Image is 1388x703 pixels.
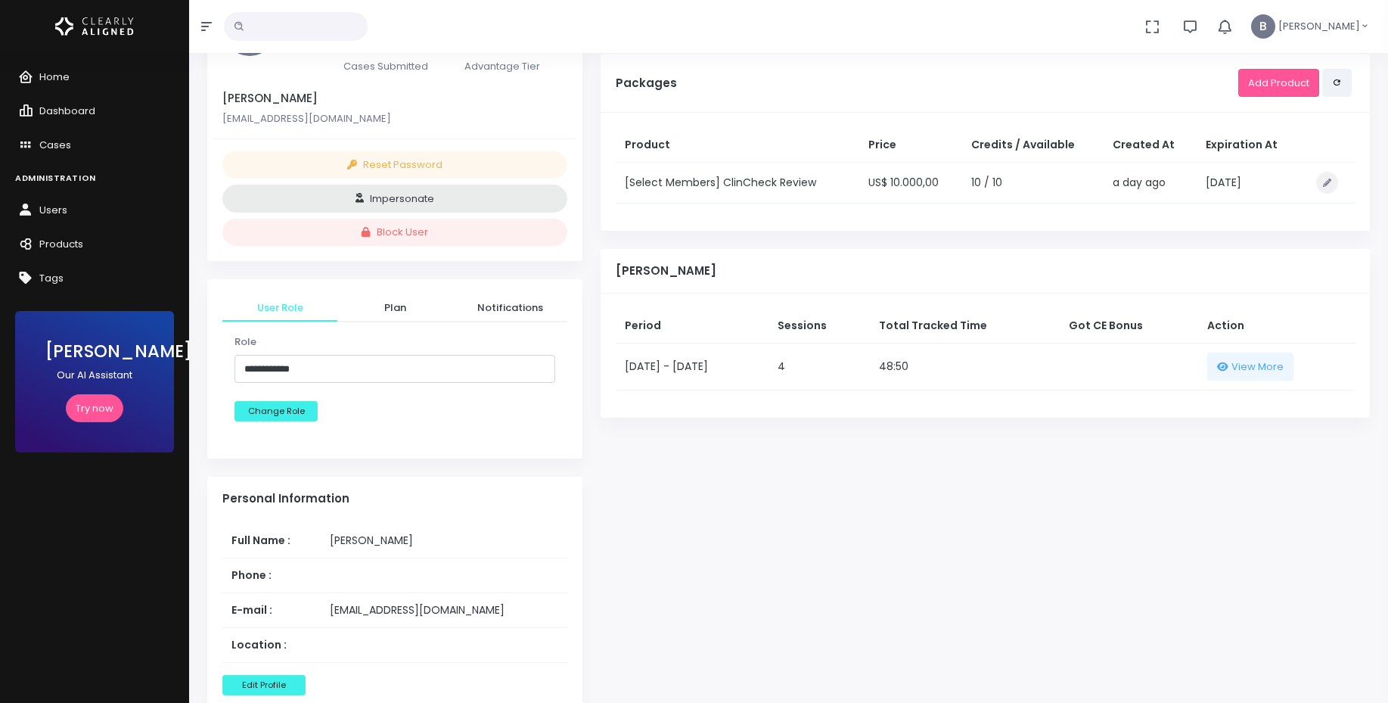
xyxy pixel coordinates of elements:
th: Phone : [222,558,321,593]
label: Role [234,334,256,350]
h5: [PERSON_NAME] [616,264,1355,278]
h4: Personal Information [222,492,567,505]
th: Product [616,128,859,163]
h3: [PERSON_NAME] [45,341,144,362]
button: Edit Profile [222,675,306,695]
th: Got CE Bonus [1060,309,1198,344]
th: Action [1198,309,1355,344]
h5: [PERSON_NAME] [222,92,567,105]
button: Impersonate [222,185,567,213]
span: User Role [234,300,325,316]
span: View More [1231,359,1284,375]
td: 4 [769,344,870,390]
p: Advantage Tier [464,59,567,74]
p: [EMAIL_ADDRESS][DOMAIN_NAME] [222,111,567,126]
span: Products [39,237,83,251]
button: Block User [222,219,567,247]
th: Price [859,128,962,163]
th: Total Tracked Time [870,309,1060,344]
button: View More [1207,353,1293,381]
a: Try now [66,394,123,422]
a: Add Product [1238,69,1319,97]
td: a day ago [1104,162,1197,203]
th: Full Name : [222,524,321,558]
th: E-mail : [222,593,321,627]
button: Reset Password [222,151,567,179]
p: Our AI Assistant [45,368,144,383]
span: [PERSON_NAME] [1278,19,1360,34]
span: Home [39,70,70,84]
span: B [1251,14,1275,39]
td: 10 / 10 [962,162,1104,203]
span: Tags [39,271,64,285]
td: [PERSON_NAME] [321,524,567,558]
th: Credits / Available [962,128,1104,163]
td: [DATE] - [DATE] [616,344,768,390]
span: Users [39,203,67,217]
th: Location : [222,627,321,662]
th: Period [616,309,768,344]
img: Logo Horizontal [55,11,134,42]
span: Dashboard [39,104,95,118]
span: Cases [39,138,71,152]
th: Expiration At [1197,128,1301,163]
h5: Packages [616,76,1238,90]
td: [Select Members] ClinCheck Review [616,162,859,203]
td: [DATE] [1197,162,1301,203]
td: US$ 10.000,00 [859,162,962,203]
td: [EMAIL_ADDRESS][DOMAIN_NAME] [321,593,567,627]
th: Created At [1104,128,1197,163]
p: Cases Submitted [343,59,446,74]
td: 48:50 [870,344,1060,390]
th: Sessions [769,309,870,344]
button: Change Role [234,401,318,421]
span: Plan [349,300,440,316]
span: Notifications [464,300,555,316]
